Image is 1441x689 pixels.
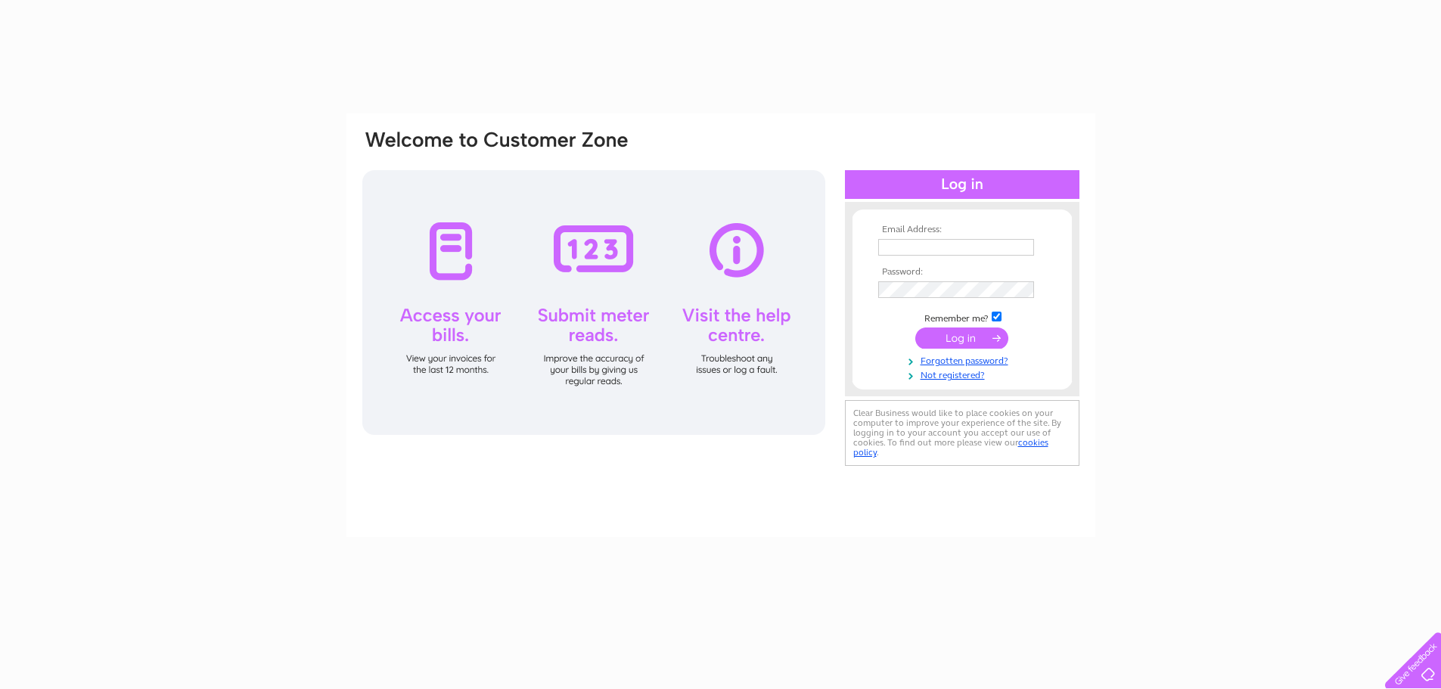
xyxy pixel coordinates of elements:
th: Password: [874,267,1050,278]
div: Clear Business would like to place cookies on your computer to improve your experience of the sit... [845,400,1079,466]
a: cookies policy [853,437,1048,458]
input: Submit [915,327,1008,349]
td: Remember me? [874,309,1050,324]
th: Email Address: [874,225,1050,235]
a: Not registered? [878,367,1050,381]
a: Forgotten password? [878,352,1050,367]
